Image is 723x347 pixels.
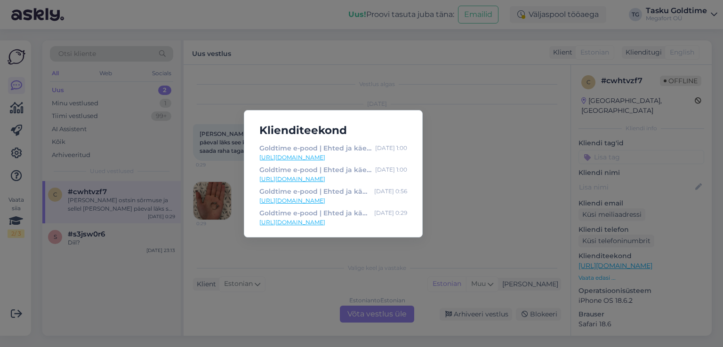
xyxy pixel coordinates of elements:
[259,197,407,205] a: [URL][DOMAIN_NAME]
[374,208,407,218] div: [DATE] 0:29
[259,143,371,153] div: Goldtime e-pood | Ehted ja käekellad
[259,165,371,175] div: Goldtime e-pood | Ehted ja käekellad
[375,143,407,153] div: [DATE] 1:00
[259,186,370,197] div: Goldtime e-pood | Ehted ja käekellad
[259,153,407,162] a: [URL][DOMAIN_NAME]
[252,122,415,139] h5: Klienditeekond
[259,175,407,183] a: [URL][DOMAIN_NAME]
[259,218,407,227] a: [URL][DOMAIN_NAME]
[259,208,370,218] div: Goldtime e-pood | Ehted ja käekellad
[374,186,407,197] div: [DATE] 0:56
[375,165,407,175] div: [DATE] 1:00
